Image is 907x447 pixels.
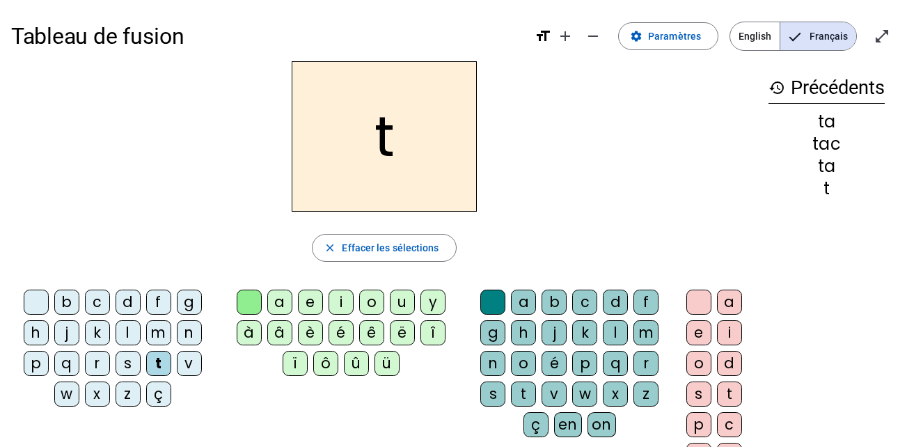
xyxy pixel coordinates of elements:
h2: t [292,61,477,212]
button: Effacer les sélections [312,234,456,262]
div: k [572,320,597,345]
mat-icon: history [768,79,785,96]
span: Paramètres [648,28,701,45]
div: ta [768,113,885,130]
div: i [717,320,742,345]
div: w [54,382,79,407]
div: r [85,351,110,376]
div: p [572,351,597,376]
div: â [267,320,292,345]
div: o [686,351,711,376]
div: è [298,320,323,345]
div: l [116,320,141,345]
div: s [686,382,711,407]
div: b [542,290,567,315]
div: ô [313,351,338,376]
div: r [633,351,658,376]
h3: Précédents [768,72,885,104]
div: p [24,351,49,376]
mat-icon: format_size [535,28,551,45]
div: ta [768,158,885,175]
div: î [420,320,445,345]
div: i [329,290,354,315]
div: j [542,320,567,345]
button: Entrer en plein écran [868,22,896,50]
span: Français [780,22,856,50]
div: v [542,382,567,407]
div: l [603,320,628,345]
mat-icon: add [557,28,574,45]
div: w [572,382,597,407]
div: x [85,382,110,407]
div: t [717,382,742,407]
button: Augmenter la taille de la police [551,22,579,50]
div: o [511,351,536,376]
div: ç [146,382,171,407]
div: en [554,412,582,437]
div: é [329,320,354,345]
div: u [390,290,415,315]
span: Effacer les sélections [342,240,439,256]
div: g [177,290,202,315]
div: tac [768,136,885,152]
div: m [146,320,171,345]
div: p [686,412,711,437]
div: ê [359,320,384,345]
span: English [730,22,780,50]
div: c [572,290,597,315]
div: e [298,290,323,315]
div: û [344,351,369,376]
h1: Tableau de fusion [11,14,523,58]
div: a [511,290,536,315]
div: z [116,382,141,407]
div: q [54,351,79,376]
div: b [54,290,79,315]
div: t [768,180,885,197]
div: ï [283,351,308,376]
div: h [24,320,49,345]
div: s [480,382,505,407]
div: d [116,290,141,315]
div: o [359,290,384,315]
div: s [116,351,141,376]
div: e [686,320,711,345]
div: x [603,382,628,407]
div: d [603,290,628,315]
div: g [480,320,505,345]
div: f [146,290,171,315]
mat-icon: close [324,242,336,254]
button: Diminuer la taille de la police [579,22,607,50]
div: a [717,290,742,315]
div: t [511,382,536,407]
mat-icon: open_in_full [874,28,890,45]
mat-icon: remove [585,28,601,45]
div: v [177,351,202,376]
div: k [85,320,110,345]
mat-icon: settings [630,30,642,42]
div: à [237,320,262,345]
button: Paramètres [618,22,718,50]
div: ë [390,320,415,345]
div: ü [374,351,400,376]
div: y [420,290,445,315]
div: j [54,320,79,345]
div: c [85,290,110,315]
div: c [717,412,742,437]
div: f [633,290,658,315]
mat-button-toggle-group: Language selection [729,22,857,51]
div: a [267,290,292,315]
div: n [177,320,202,345]
div: é [542,351,567,376]
div: h [511,320,536,345]
div: m [633,320,658,345]
div: z [633,382,658,407]
div: ç [523,412,549,437]
div: d [717,351,742,376]
div: n [480,351,505,376]
div: t [146,351,171,376]
div: on [587,412,616,437]
div: q [603,351,628,376]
